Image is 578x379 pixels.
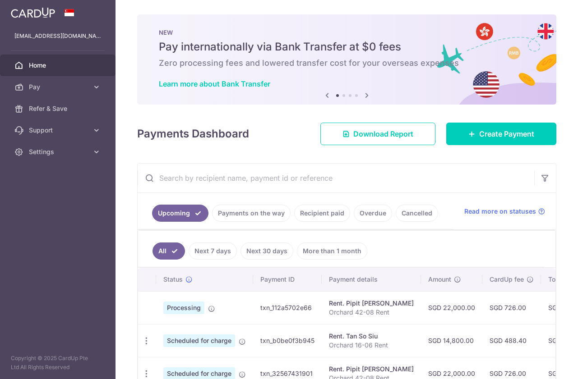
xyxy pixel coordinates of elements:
td: txn_b0be0f3b945 [253,324,322,357]
a: Payments on the way [212,205,291,222]
input: Search by recipient name, payment id or reference [138,164,534,192]
span: Amount [428,275,451,284]
a: Next 7 days [189,242,237,260]
div: Rent. Tan So Siu [329,332,414,341]
a: Cancelled [396,205,438,222]
a: Download Report [320,123,435,145]
span: Processing [163,301,204,314]
span: Scheduled for charge [163,334,235,347]
span: Refer & Save [29,104,88,113]
span: Create Payment [479,128,534,139]
span: Read more on statuses [464,207,536,216]
h6: Zero processing fees and lowered transfer cost for your overseas expenses [159,58,535,68]
td: SGD 22,000.00 [421,291,482,324]
a: All [153,242,185,260]
span: Total amt. [548,275,578,284]
a: Next 30 days [240,242,293,260]
td: SGD 488.40 [482,324,541,357]
p: Orchard 16-06 Rent [329,341,414,350]
span: Support [29,126,88,135]
h4: Payments Dashboard [137,126,249,142]
span: Home [29,61,88,70]
a: Learn more about Bank Transfer [159,79,270,88]
span: Status [163,275,183,284]
p: NEW [159,29,535,36]
span: Pay [29,82,88,91]
td: txn_112a5702e66 [253,291,322,324]
a: Upcoming [152,205,208,222]
img: Bank transfer banner [137,14,556,105]
span: Download Report [353,128,413,139]
td: SGD 14,800.00 [421,324,482,357]
h5: Pay internationally via Bank Transfer at $0 fees [159,40,535,54]
a: Recipient paid [294,205,350,222]
p: Orchard 42-08 Rent [329,308,414,317]
th: Payment details [322,268,421,291]
img: CardUp [11,7,55,18]
a: Overdue [354,205,392,222]
p: [EMAIL_ADDRESS][DOMAIN_NAME] [14,32,101,41]
th: Payment ID [253,268,322,291]
div: Rent. Pipit [PERSON_NAME] [329,299,414,308]
a: Read more on statuses [464,207,545,216]
span: CardUp fee [490,275,524,284]
span: Settings [29,147,88,156]
a: Create Payment [446,123,556,145]
a: More than 1 month [297,242,367,260]
div: Rent. Pipit [PERSON_NAME] [329,365,414,374]
td: SGD 726.00 [482,291,541,324]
